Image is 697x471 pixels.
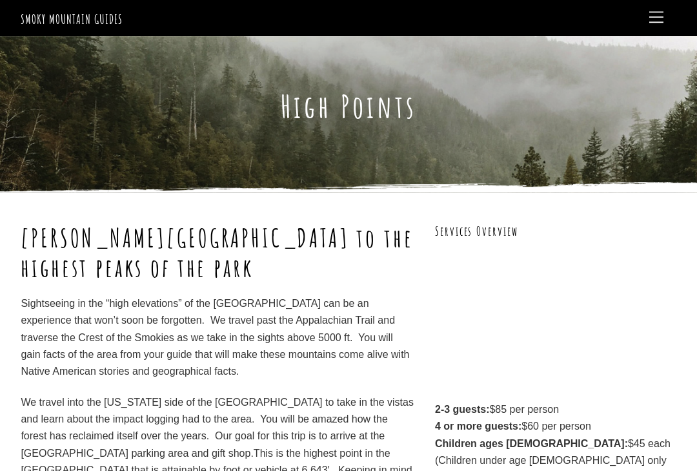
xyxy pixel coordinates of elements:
strong: Children ages [DEMOGRAPHIC_DATA]: [435,438,628,449]
h1: High Points [21,88,676,125]
a: Menu [643,5,669,30]
a: Smoky Mountain Guides [21,11,122,27]
p: Sightseeing in the “high elevations” of the [GEOGRAPHIC_DATA] can be an experience that won’t soo... [21,295,414,381]
h3: Services Overview [435,223,676,240]
strong: [PERSON_NAME][GEOGRAPHIC_DATA] to the highest peaks of the park [21,222,413,283]
strong: 4 or more guests: [435,421,521,432]
strong: 2-3 guests: [435,404,489,415]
